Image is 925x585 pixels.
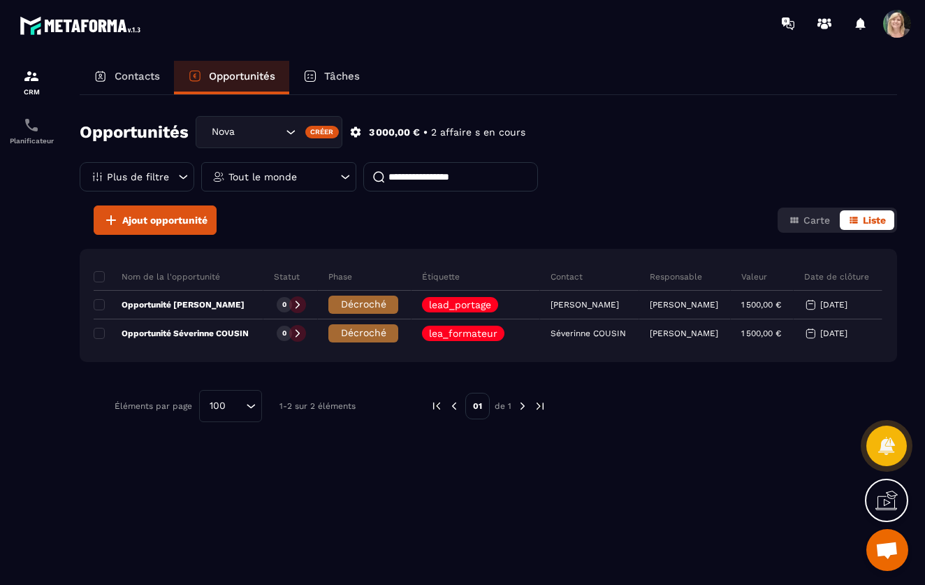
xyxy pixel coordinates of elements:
div: Search for option [196,116,342,148]
span: Nova [208,124,257,140]
span: Décroché [341,327,386,338]
span: Décroché [341,298,386,310]
p: Nom de la l'opportunité [94,271,220,282]
p: Statut [274,271,300,282]
button: Ajout opportunité [94,205,217,235]
p: Plus de filtre [107,172,169,182]
button: Liste [840,210,894,230]
div: Ouvrir le chat [866,529,908,571]
p: 2 affaire s en cours [431,126,525,139]
input: Search for option [231,398,242,414]
img: next [534,400,546,412]
p: Contact [551,271,583,282]
p: 0 [282,328,286,338]
p: 1 500,00 € [741,300,781,310]
a: Contacts [80,61,174,94]
p: [DATE] [820,328,847,338]
p: Opportunité [PERSON_NAME] [94,299,245,310]
p: 3 000,00 € [369,126,420,139]
p: lead_portage [429,300,491,310]
img: next [516,400,529,412]
a: Opportunités [174,61,289,94]
p: [DATE] [820,300,847,310]
p: de 1 [495,400,511,412]
p: [PERSON_NAME] [650,328,718,338]
p: Phase [328,271,352,282]
img: scheduler [23,117,40,133]
span: Carte [803,215,830,226]
p: 0 [282,300,286,310]
button: Carte [780,210,838,230]
h2: Opportunités [80,118,189,146]
p: Éléments par page [115,401,192,411]
span: Ajout opportunité [122,213,207,227]
img: logo [20,13,145,38]
p: 1 500,00 € [741,328,781,338]
p: Opportunité Séverinne COUSIN [94,328,249,339]
p: [PERSON_NAME] [650,300,718,310]
span: 100 [205,398,231,414]
p: Planificateur [3,137,59,145]
p: Tout le monde [228,172,297,182]
img: formation [23,68,40,85]
img: prev [430,400,443,412]
img: prev [448,400,460,412]
p: • [423,126,428,139]
a: schedulerschedulerPlanificateur [3,106,59,155]
p: Étiquette [422,271,460,282]
p: Opportunités [209,70,275,82]
div: Créer [305,126,340,138]
a: Tâches [289,61,374,94]
p: 1-2 sur 2 éléments [279,401,356,411]
input: Search for option [257,124,282,140]
a: formationformationCRM [3,57,59,106]
p: Responsable [650,271,702,282]
p: Contacts [115,70,160,82]
span: Liste [863,215,886,226]
p: Valeur [741,271,767,282]
p: Date de clôture [804,271,869,282]
p: 01 [465,393,490,419]
p: Tâches [324,70,360,82]
p: CRM [3,88,59,96]
div: Search for option [199,390,262,422]
p: lea_formateur [429,328,497,338]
